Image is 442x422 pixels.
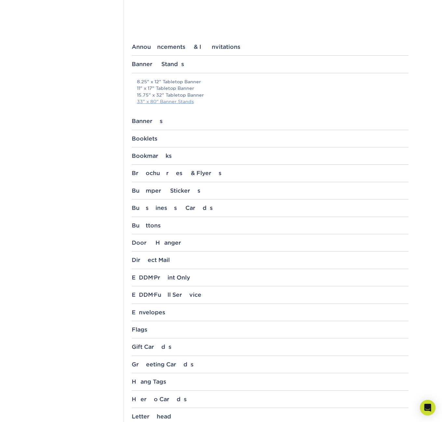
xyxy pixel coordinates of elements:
[132,344,409,350] div: Gift Cards
[132,292,409,298] div: EDDM Full Service
[132,44,409,50] div: Announcements & Invitations
[132,239,409,246] div: Door Hanger
[153,293,154,296] small: ®
[132,222,409,229] div: Buttons
[137,79,201,84] a: 8.25" x 12" Tabletop Banner
[137,99,194,104] a: 33" x 80" Banner Stands
[132,396,409,402] div: Hero Cards
[132,274,409,281] div: EDDM Print Only
[137,92,204,98] a: 15.75" x 32" Tabletop Banner
[132,257,409,263] div: Direct Mail
[132,309,409,316] div: Envelopes
[132,170,409,176] div: Brochures & Flyers
[132,205,409,211] div: Business Cards
[132,118,409,124] div: Banners
[132,135,409,142] div: Booklets
[137,86,194,91] a: 11" x 17" Tabletop Banner
[153,276,154,279] small: ®
[132,361,409,368] div: Greeting Cards
[132,326,409,333] div: Flags
[132,61,409,67] div: Banner Stands
[132,413,409,420] div: Letterhead
[132,187,409,194] div: Bumper Stickers
[420,400,435,415] div: Open Intercom Messenger
[132,153,409,159] div: Bookmarks
[132,378,409,385] div: Hang Tags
